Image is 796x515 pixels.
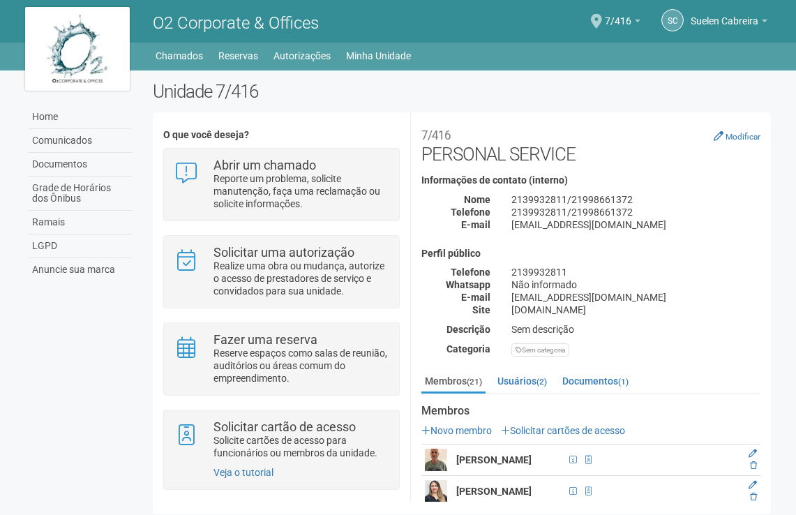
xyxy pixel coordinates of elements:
a: Solicitar cartão de acesso Solicite cartões de acesso para funcionários ou membros da unidade. [174,421,389,459]
p: Reporte um problema, solicite manutenção, faça uma reclamação ou solicite informações. [213,172,389,210]
h2: Unidade 7/416 [153,81,772,102]
a: Membros(21) [421,371,486,394]
span: Suelen Cabreira [691,2,758,27]
strong: Categoria [446,343,490,354]
a: Documentos(1) [559,371,632,391]
strong: E-mail [461,219,490,230]
a: Modificar [714,130,760,142]
h4: Perfil público [421,248,760,259]
a: Grade de Horários dos Ônibus [29,177,132,211]
small: Modificar [726,132,760,142]
strong: Solicitar cartão de acesso [213,419,356,434]
a: Anuncie sua marca [29,258,132,281]
div: [DOMAIN_NAME] [501,304,771,316]
a: SC [661,9,684,31]
a: Excluir membro [750,492,757,502]
a: Solicitar uma autorização Realize uma obra ou mudança, autorize o acesso de prestadores de serviç... [174,246,389,297]
a: Comunicados [29,129,132,153]
a: Abrir um chamado Reporte um problema, solicite manutenção, faça uma reclamação ou solicite inform... [174,159,389,210]
p: Solicite cartões de acesso para funcionários ou membros da unidade. [213,434,389,459]
strong: Descrição [446,324,490,335]
span: O2 Corporate & Offices [153,13,319,33]
strong: Solicitar uma autorização [213,245,354,260]
a: Chamados [156,46,203,66]
strong: Nome [464,194,490,205]
small: (21) [467,377,482,387]
p: Reserve espaços como salas de reunião, auditórios ou áreas comum do empreendimento. [213,347,389,385]
a: Suelen Cabreira [691,17,767,29]
div: Não informado [501,278,771,291]
a: 7/416 [605,17,640,29]
strong: [PERSON_NAME] [456,454,532,465]
a: Reservas [218,46,258,66]
a: Home [29,105,132,129]
a: LGPD [29,234,132,258]
p: Realize uma obra ou mudança, autorize o acesso de prestadores de serviço e convidados para sua un... [213,260,389,297]
small: (1) [618,377,629,387]
strong: Telefone [451,267,490,278]
a: Minha Unidade [346,46,411,66]
strong: Abrir um chamado [213,158,316,172]
strong: Fazer uma reserva [213,332,317,347]
strong: Site [472,304,490,315]
a: Veja o tutorial [213,467,273,478]
a: Novo membro [421,425,492,436]
div: 2139932811/21998661372 [501,206,771,218]
strong: Telefone [451,207,490,218]
a: Fazer uma reserva Reserve espaços como salas de reunião, auditórios ou áreas comum do empreendime... [174,334,389,385]
a: Editar membro [749,480,757,490]
h4: O que você deseja? [163,130,400,140]
strong: Membros [421,405,760,417]
img: logo.jpg [25,7,130,91]
a: Ramais [29,211,132,234]
h2: PERSONAL SERVICE [421,123,760,165]
h4: Informações de contato (interno) [421,175,760,186]
img: user.png [425,449,447,471]
div: [EMAIL_ADDRESS][DOMAIN_NAME] [501,291,771,304]
div: Sem categoria [511,343,569,357]
strong: Whatsapp [446,279,490,290]
div: 2139932811/21998661372 [501,193,771,206]
a: Solicitar cartões de acesso [501,425,625,436]
div: 2139932811 [501,266,771,278]
strong: [PERSON_NAME] [456,486,532,497]
div: [EMAIL_ADDRESS][DOMAIN_NAME] [501,218,771,231]
a: Excluir membro [750,461,757,470]
strong: E-mail [461,292,490,303]
img: user.png [425,480,447,502]
div: Sem descrição [501,323,771,336]
a: Editar membro [749,449,757,458]
small: 7/416 [421,128,451,142]
small: (2) [536,377,547,387]
a: Autorizações [273,46,331,66]
span: 7/416 [605,2,631,27]
a: Documentos [29,153,132,177]
a: Usuários(2) [494,371,550,391]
